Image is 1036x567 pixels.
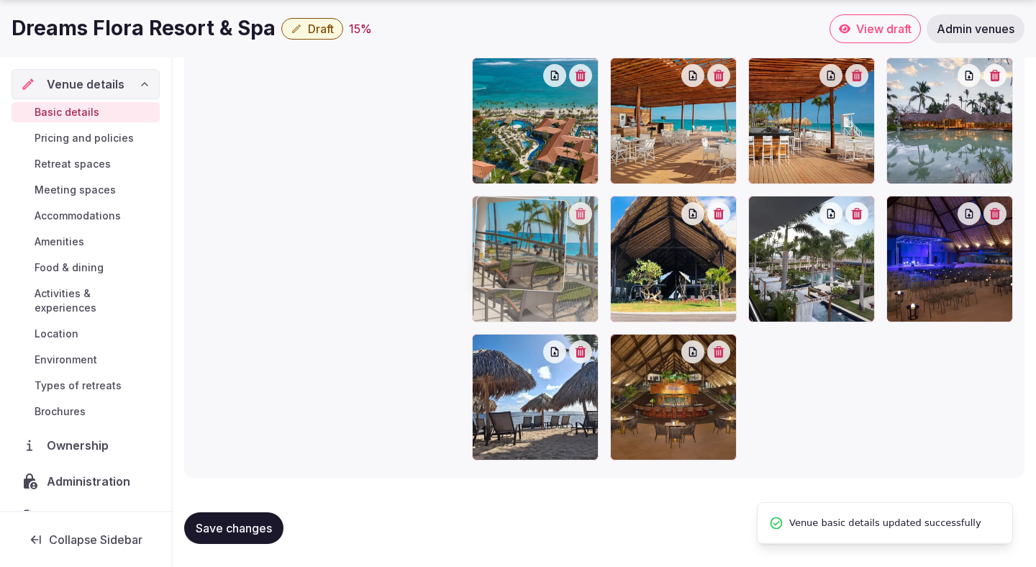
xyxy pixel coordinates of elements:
a: Activity log [12,502,160,532]
span: Draft [308,22,334,36]
span: Venue basic details updated successfully [789,514,981,532]
span: Administration [47,473,136,490]
span: Location [35,327,78,341]
span: Food & dining [35,260,104,275]
button: 15% [349,20,372,37]
span: Ownership [47,437,114,454]
div: imgi_15_40e10ec7.jpg [610,58,737,184]
a: Pricing and policies [12,128,160,148]
span: Amenities [35,235,84,249]
h1: Dreams Flora Resort & Spa [12,14,276,42]
a: Administration [12,466,160,496]
span: Venue details [47,76,124,93]
div: imgi_59_3b946faf.jpg [610,334,737,461]
button: Draft [281,18,343,40]
span: Pricing and policies [35,131,134,145]
a: Meeting spaces [12,180,160,200]
span: Collapse Sidebar [49,532,142,547]
a: Environment [12,350,160,370]
span: Meeting spaces [35,183,116,197]
button: Save changes [184,512,283,544]
span: Brochures [35,404,86,419]
a: View draft [830,14,921,43]
span: Retreat spaces [35,157,111,171]
a: Food & dining [12,258,160,278]
span: Basic details [35,105,99,119]
div: imgi_61_c6b59ec8.jpg [472,196,599,322]
img: imgi_61_c6b59ec8.jpg [473,196,568,291]
div: 15 % [349,20,372,37]
div: imgi_55_c7de282a.jpg [748,58,875,184]
div: imgi_500_main-entrance.jpg [610,196,737,322]
span: Admin venues [937,22,1014,36]
a: Accommodations [12,206,160,226]
a: Basic details [12,102,160,122]
div: imgi_58_070e15a4.jpg [886,196,1013,322]
div: imgi_62_83376e58.jpg [472,58,599,184]
a: Retreat spaces [12,154,160,174]
a: Location [12,324,160,344]
a: Types of retreats [12,376,160,396]
div: imgi_651_caption.jpg [748,196,875,322]
a: Brochures [12,402,160,422]
span: Save changes [196,521,272,535]
span: Types of retreats [35,378,122,393]
span: Environment [35,353,97,367]
span: View draft [856,22,912,36]
span: Accommodations [35,209,121,223]
a: Admin venues [927,14,1024,43]
a: Activities & experiences [12,283,160,318]
button: Collapse Sidebar [12,524,160,555]
a: Amenities [12,232,160,252]
span: Activities & experiences [35,286,154,315]
div: imgi_741_caption.jpg [472,334,599,461]
a: Ownership [12,430,160,461]
span: Activity log [47,509,116,526]
div: imgi_56_80e3d1cc.jpg [886,58,1013,184]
